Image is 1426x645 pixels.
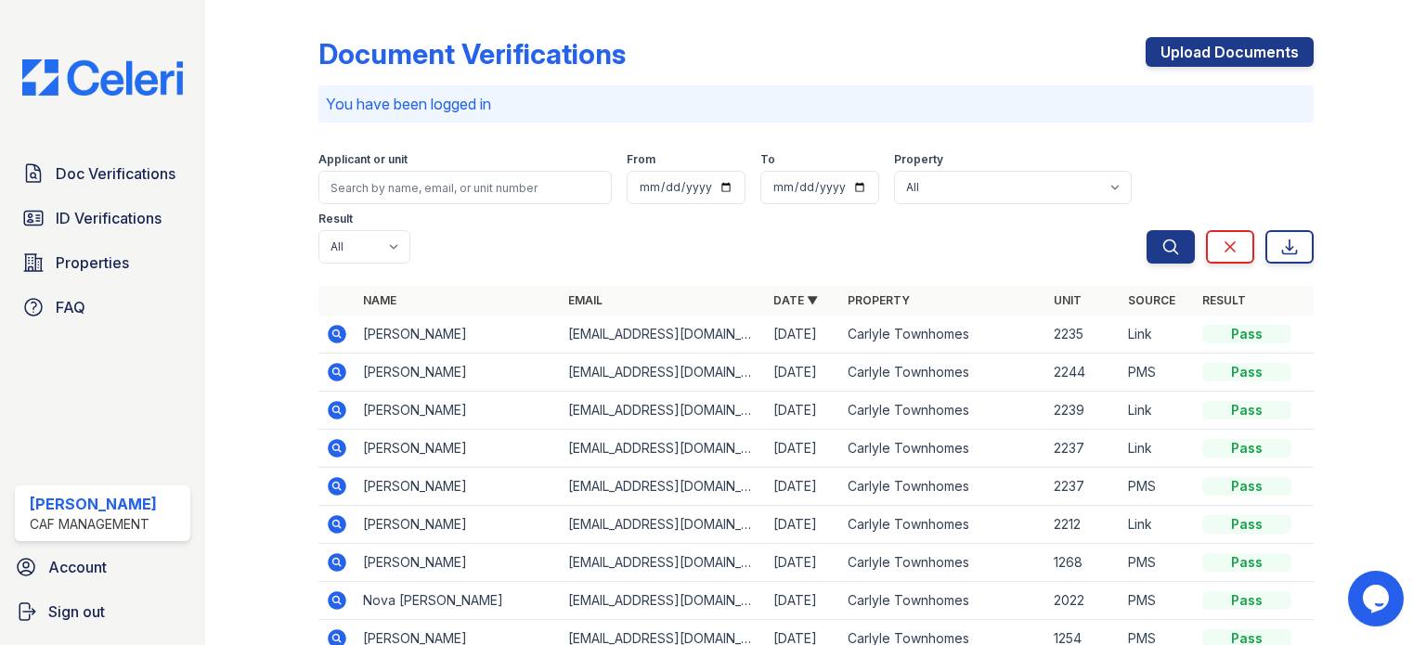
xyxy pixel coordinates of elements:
td: Nova [PERSON_NAME] [356,582,561,620]
td: PMS [1121,468,1195,506]
td: [EMAIL_ADDRESS][DOMAIN_NAME] [561,354,766,392]
td: PMS [1121,544,1195,582]
label: Property [894,152,943,167]
td: [EMAIL_ADDRESS][DOMAIN_NAME] [561,430,766,468]
td: 2237 [1046,468,1121,506]
td: [EMAIL_ADDRESS][DOMAIN_NAME] [561,468,766,506]
span: Properties [56,252,129,274]
span: ID Verifications [56,207,162,229]
label: Applicant or unit [318,152,408,167]
div: Pass [1202,477,1291,496]
td: [PERSON_NAME] [356,468,561,506]
a: Property [848,293,910,307]
div: Pass [1202,363,1291,381]
td: [PERSON_NAME] [356,430,561,468]
img: CE_Logo_Blue-a8612792a0a2168367f1c8372b55b34899dd931a85d93a1a3d3e32e68fde9ad4.png [7,59,198,96]
div: Pass [1202,439,1291,458]
a: Source [1128,293,1175,307]
iframe: chat widget [1348,571,1407,626]
td: Carlyle Townhomes [840,468,1045,506]
td: Link [1121,316,1195,354]
a: ID Verifications [15,200,190,237]
td: [DATE] [766,544,840,582]
span: FAQ [56,296,85,318]
div: Pass [1202,553,1291,572]
td: [EMAIL_ADDRESS][DOMAIN_NAME] [561,392,766,430]
a: FAQ [15,289,190,326]
div: CAF Management [30,515,157,534]
td: 2237 [1046,430,1121,468]
div: Pass [1202,401,1291,419]
td: [EMAIL_ADDRESS][DOMAIN_NAME] [561,506,766,544]
td: Carlyle Townhomes [840,354,1045,392]
a: Name [363,293,396,307]
td: 2239 [1046,392,1121,430]
a: Doc Verifications [15,155,190,192]
span: Account [48,556,107,578]
td: Carlyle Townhomes [840,506,1045,544]
td: [DATE] [766,506,840,544]
td: 2212 [1046,506,1121,544]
span: Sign out [48,600,105,623]
td: PMS [1121,582,1195,620]
a: Result [1202,293,1246,307]
td: [PERSON_NAME] [356,506,561,544]
td: Carlyle Townhomes [840,582,1045,620]
td: PMS [1121,354,1195,392]
a: Account [7,548,198,586]
div: Document Verifications [318,37,626,71]
td: Carlyle Townhomes [840,392,1045,430]
td: [PERSON_NAME] [356,544,561,582]
td: [PERSON_NAME] [356,316,561,354]
td: [DATE] [766,582,840,620]
a: Properties [15,244,190,281]
td: [EMAIL_ADDRESS][DOMAIN_NAME] [561,582,766,620]
div: Pass [1202,515,1291,534]
td: [EMAIL_ADDRESS][DOMAIN_NAME] [561,316,766,354]
div: [PERSON_NAME] [30,493,157,515]
td: Carlyle Townhomes [840,430,1045,468]
label: From [627,152,655,167]
span: Doc Verifications [56,162,175,185]
td: [DATE] [766,316,840,354]
td: [EMAIL_ADDRESS][DOMAIN_NAME] [561,544,766,582]
td: 1268 [1046,544,1121,582]
td: [PERSON_NAME] [356,392,561,430]
p: You have been logged in [326,93,1306,115]
td: Link [1121,430,1195,468]
a: Unit [1054,293,1082,307]
td: Carlyle Townhomes [840,544,1045,582]
a: Email [568,293,603,307]
td: 2235 [1046,316,1121,354]
input: Search by name, email, or unit number [318,171,612,204]
td: [DATE] [766,468,840,506]
div: Pass [1202,325,1291,343]
a: Upload Documents [1146,37,1314,67]
label: Result [318,212,353,226]
td: [DATE] [766,354,840,392]
td: Link [1121,392,1195,430]
a: Sign out [7,593,198,630]
label: To [760,152,775,167]
div: Pass [1202,591,1291,610]
td: Carlyle Townhomes [840,316,1045,354]
td: [DATE] [766,430,840,468]
td: Link [1121,506,1195,544]
a: Date ▼ [773,293,818,307]
td: 2244 [1046,354,1121,392]
td: [PERSON_NAME] [356,354,561,392]
td: 2022 [1046,582,1121,620]
td: [DATE] [766,392,840,430]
